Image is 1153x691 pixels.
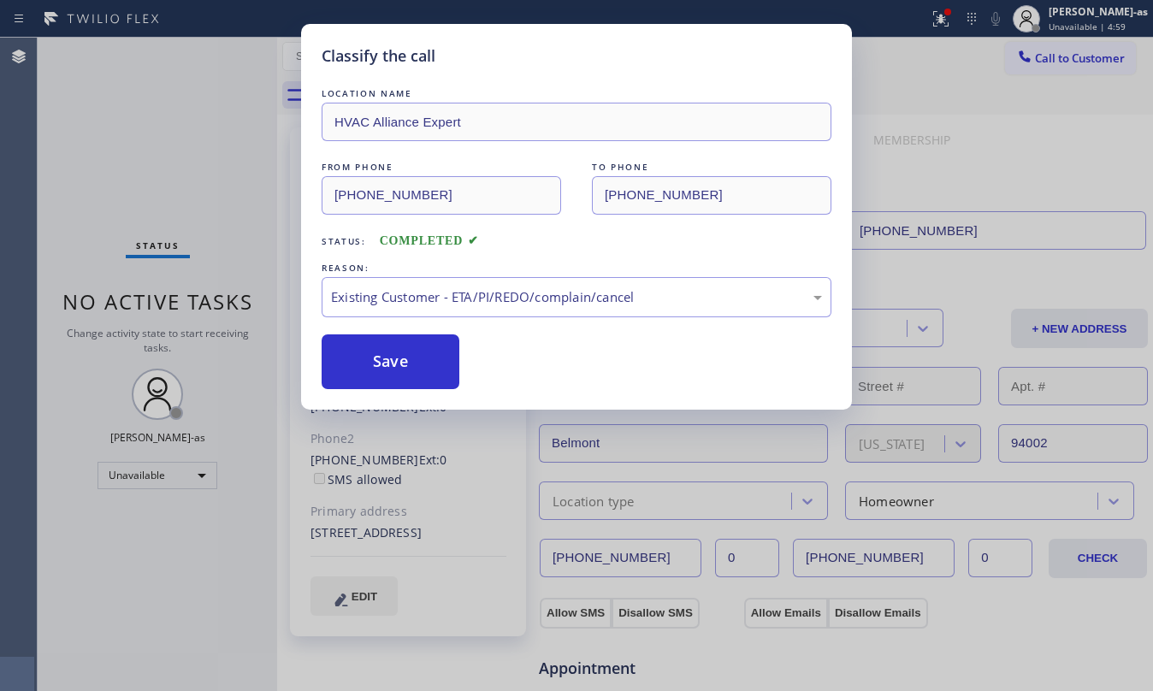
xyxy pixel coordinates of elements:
div: FROM PHONE [322,158,561,176]
div: LOCATION NAME [322,85,831,103]
input: From phone [322,176,561,215]
input: To phone [592,176,831,215]
span: Status: [322,235,366,247]
button: Save [322,334,459,389]
div: REASON: [322,259,831,277]
div: TO PHONE [592,158,831,176]
div: Existing Customer - ETA/PI/REDO/complain/cancel [331,287,822,307]
span: COMPLETED [380,234,479,247]
h5: Classify the call [322,44,435,68]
